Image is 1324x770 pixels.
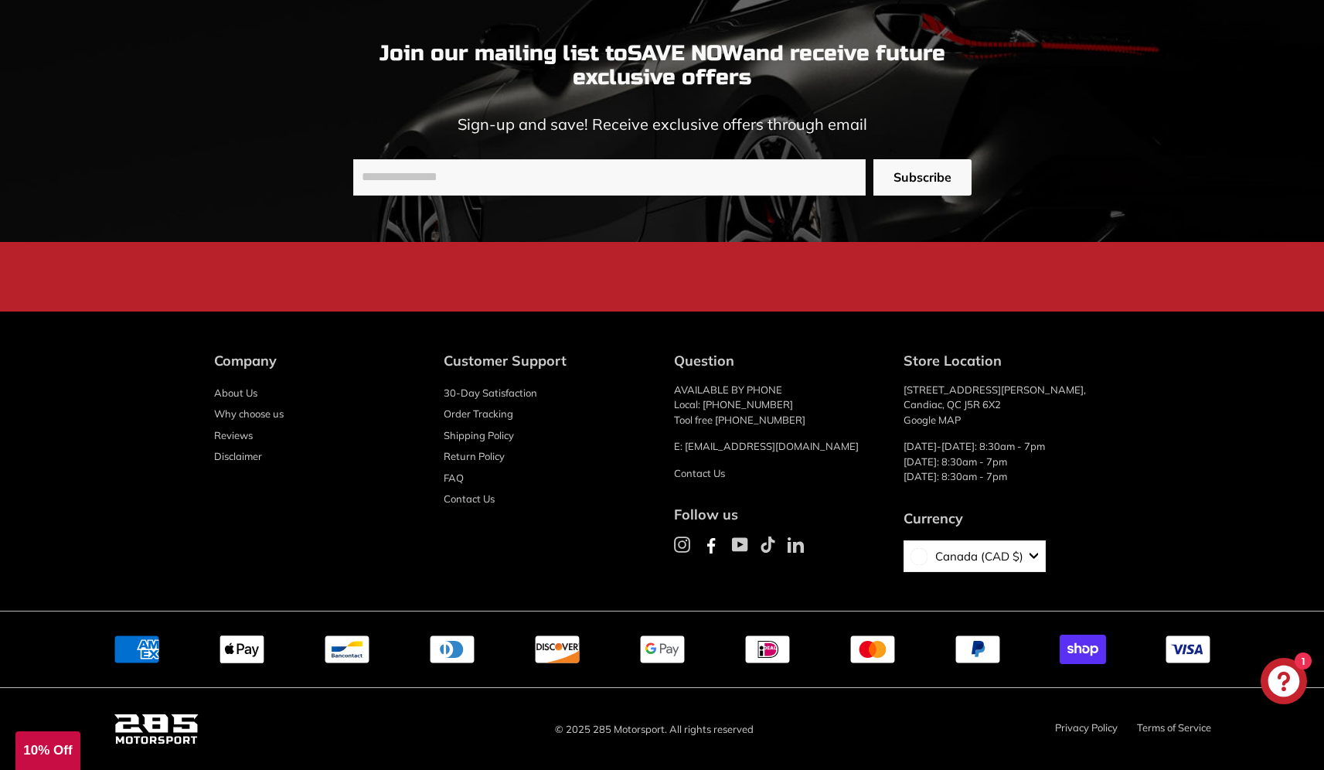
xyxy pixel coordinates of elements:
img: ideal [744,635,791,664]
a: Google MAP [904,414,961,426]
button: Subscribe [873,159,972,196]
a: Why choose us [214,404,284,425]
div: Question [674,350,881,371]
a: Contact Us [674,467,725,479]
a: Contact Us [444,489,495,510]
span: Subscribe [893,169,951,186]
span: © 2025 285 Motorsport. All rights reserved [555,721,769,739]
img: master [849,635,896,664]
img: visa [1165,635,1211,664]
a: Terms of Service [1137,721,1211,734]
a: Disclaimer [214,446,262,468]
div: Currency [904,508,1046,529]
span: 10% Off [23,743,72,758]
p: AVAILABLE BY PHONE Local: [PHONE_NUMBER] Tool free [PHONE_NUMBER] [674,383,881,428]
img: discover [534,635,580,664]
div: 10% Off [15,731,80,770]
p: E: [EMAIL_ADDRESS][DOMAIN_NAME] [674,439,881,455]
a: Shipping Policy [444,425,514,447]
p: [DATE]-[DATE]: 8:30am - 7pm [DATE]: 8:30am - 7pm [DATE]: 8:30am - 7pm [904,439,1111,485]
div: Store Location [904,350,1111,371]
inbox-online-store-chat: Shopify online store chat [1256,658,1312,708]
img: american_express [114,635,160,664]
img: apple_pay [219,635,265,664]
a: Return Policy [444,446,505,468]
img: google_pay [639,635,686,664]
img: shopify_pay [1060,635,1106,664]
a: Reviews [214,425,253,447]
strong: SAVE NOW [628,40,743,66]
div: Company [214,350,421,371]
img: diners_club [429,635,475,664]
a: 30-Day Satisfaction [444,383,537,404]
span: Canada (CAD $) [927,548,1023,566]
a: About Us [214,383,257,404]
img: paypal [955,635,1001,664]
button: Canada (CAD $) [904,540,1046,573]
p: [STREET_ADDRESS][PERSON_NAME], Candiac, QC J5R 6X2 [904,383,1111,428]
p: Join our mailing list to and receive future exclusive offers [353,42,972,90]
img: bancontact [324,635,370,664]
p: Sign-up and save! Receive exclusive offers through email [353,113,972,136]
a: Order Tracking [444,404,513,425]
img: 285 Motorsport [114,711,199,748]
div: Follow us [674,504,881,525]
a: FAQ [444,468,464,489]
a: Privacy Policy [1055,721,1118,734]
div: Customer Support [444,350,651,371]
